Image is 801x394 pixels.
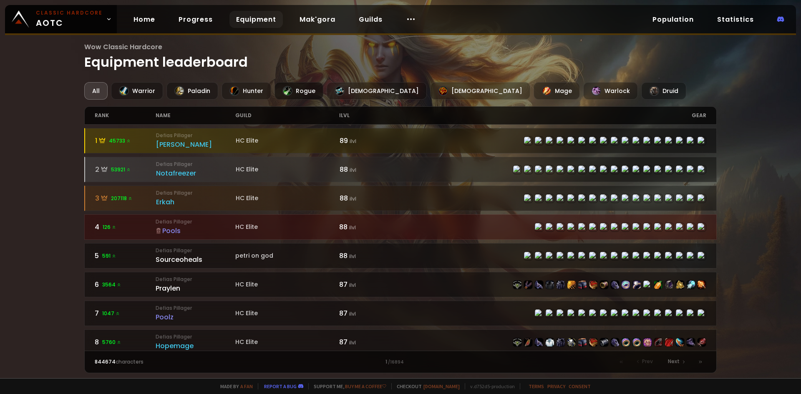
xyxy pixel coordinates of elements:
[36,9,103,17] small: Classic Hardcore
[349,253,356,260] small: ilvl
[676,281,684,289] img: item-22942
[600,338,608,346] img: item-23021
[535,338,543,346] img: item-22499
[687,281,695,289] img: item-23048
[84,214,717,240] a: 4126 Defias PillagerPoolsHC Elite88 ilvlitem-22506item-22943item-22507item-22504item-22510item-22...
[111,195,133,202] span: 207118
[339,107,400,124] div: ilvl
[84,243,717,269] a: 5591 Defias PillagerSourceohealspetri on god88 ilvlitem-22514item-21712item-22515item-4336item-22...
[264,383,297,389] a: Report a bug
[349,224,356,231] small: ilvl
[156,197,236,207] div: Erkah
[156,189,236,197] small: Defias Pillager
[547,383,565,389] a: Privacy
[698,281,706,289] img: item-19367
[156,283,235,294] div: Praylen
[646,11,700,28] a: Population
[156,168,236,178] div: Notafreezer
[156,226,235,236] div: Pools
[698,338,706,346] img: item-22820
[340,193,401,203] div: 88
[95,136,156,146] div: 1
[102,339,121,346] span: 5760
[95,337,156,347] div: 8
[529,383,544,389] a: Terms
[668,358,680,365] span: Next
[102,252,116,260] span: 591
[524,338,532,346] img: item-21608
[156,139,236,150] div: [PERSON_NAME]
[156,254,235,265] div: Sourceoheals
[215,383,253,389] span: Made by
[611,338,619,346] img: item-22501
[84,186,717,211] a: 3207118 Defias PillagerErkahHC Elite88 ilvlitem-22498item-23057item-22983item-17723item-22496item...
[111,82,163,100] div: Warrior
[156,312,235,322] div: Poolz
[340,164,401,175] div: 88
[557,338,565,346] img: item-22496
[665,338,673,346] img: item-22731
[240,383,253,389] a: a fan
[103,223,116,231] span: 126
[583,82,638,100] div: Warlock
[622,281,630,289] img: item-22939
[567,338,576,346] img: item-22730
[567,281,576,289] img: item-22518
[156,276,235,283] small: Defias Pillager
[84,329,717,355] a: 85760 Defias PillagerHopemageHC Elite87 ilvlitem-22498item-21608item-22499item-6795item-22496item...
[643,338,652,346] img: item-23001
[642,358,653,365] span: Prev
[339,222,400,232] div: 88
[293,11,342,28] a: Mak'gora
[235,280,339,289] div: HC Elite
[127,11,162,28] a: Home
[513,281,521,289] img: item-22514
[275,82,323,100] div: Rogue
[589,281,597,289] img: item-22516
[172,11,219,28] a: Progress
[156,218,235,226] small: Defias Pillager
[84,157,717,182] a: 253921 Defias PillagerNotafreezerHC Elite88 ilvlitem-22498item-23057item-22983item-2575item-22496...
[339,279,400,290] div: 87
[654,338,662,346] img: item-19379
[84,42,717,52] span: Wow Classic Hardcore
[710,11,761,28] a: Statistics
[557,281,565,289] img: item-22512
[247,358,553,366] div: 1
[236,136,340,145] div: HC Elite
[5,5,117,33] a: Classic HardcoreAOTC
[156,132,236,139] small: Defias Pillager
[308,383,386,389] span: Support me,
[84,82,108,100] div: All
[109,137,131,145] span: 45733
[235,338,339,346] div: HC Elite
[95,308,156,319] div: 7
[84,128,717,153] a: 145733 Defias Pillager[PERSON_NAME]HC Elite89 ilvlitem-22498item-23057item-22499item-4335item-224...
[156,341,235,351] div: Hopemage
[84,42,717,72] h1: Equipment leaderboard
[622,338,630,346] img: item-23237
[349,310,356,317] small: ilvl
[339,308,400,319] div: 87
[236,194,340,203] div: HC Elite
[524,281,532,289] img: item-21712
[339,337,400,347] div: 87
[156,304,235,312] small: Defias Pillager
[611,281,619,289] img: item-22517
[400,107,706,124] div: gear
[350,166,356,173] small: ilvl
[102,310,120,317] span: 1047
[95,222,156,232] div: 4
[235,309,339,318] div: HC Elite
[102,281,121,289] span: 3564
[36,9,103,29] span: AOTC
[578,281,587,289] img: item-22513
[350,195,356,202] small: ilvl
[84,272,717,297] a: 63564 Defias PillagerPraylenHC Elite87 ilvlitem-22514item-21712item-22515item-3427item-22512item-...
[569,383,591,389] a: Consent
[578,338,587,346] img: item-22497
[349,281,356,289] small: ilvl
[340,136,401,146] div: 89
[641,82,686,100] div: Druid
[235,223,339,231] div: HC Elite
